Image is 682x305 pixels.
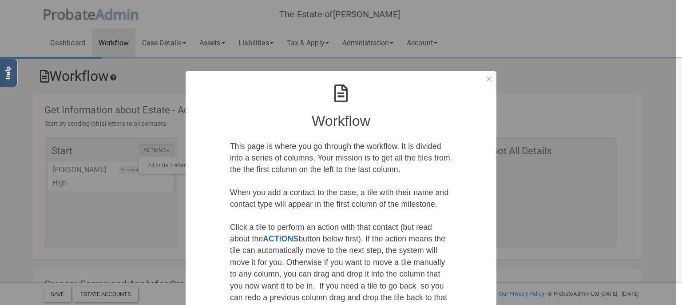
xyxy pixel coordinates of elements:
[263,234,298,243] span: ACTIONS
[199,113,483,129] h3: Workflow
[230,187,452,210] p: When you add a contact to the case, a tile with their name and contact type will appear in the fi...
[230,140,452,176] p: This page is where you go through the workflow. It is divided into a series of columns. Your miss...
[482,71,496,86] button: Dismiss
